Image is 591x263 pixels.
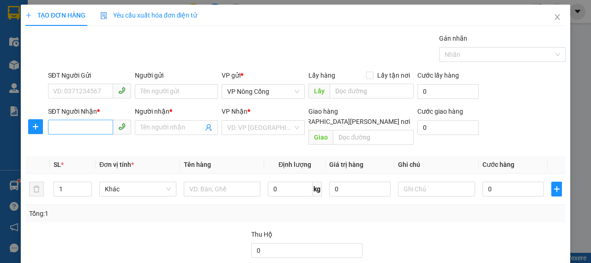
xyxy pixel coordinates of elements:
[29,182,44,196] button: delete
[329,161,363,168] span: Giá trị hàng
[308,108,338,115] span: Giao hàng
[78,37,134,47] span: NC1410250198
[23,51,73,71] strong: PHIẾU BIÊN NHẬN
[398,182,475,196] input: Ghi Chú
[251,231,272,238] span: Thu Hộ
[552,185,561,193] span: plus
[222,108,247,115] span: VP Nhận
[100,12,108,19] img: icon
[25,12,85,19] span: TẠO ĐƠN HÀNG
[227,85,299,98] span: VP Nông Cống
[374,70,414,80] span: Lấy tận nơi
[417,84,479,99] input: Cước lấy hàng
[54,161,61,168] span: SL
[313,182,322,196] span: kg
[184,182,261,196] input: VD: Bàn, Ghế
[19,7,78,37] strong: CHUYỂN PHÁT NHANH ĐÔNG LÝ
[417,108,463,115] label: Cước giao hàng
[99,161,134,168] span: Đơn vị tính
[205,124,212,131] span: user-add
[118,123,126,130] span: phone
[28,119,43,134] button: plus
[222,70,305,80] div: VP gửi
[29,123,42,130] span: plus
[48,70,131,80] div: SĐT Người Gửi
[417,120,479,135] input: Cước giao hàng
[308,72,335,79] span: Lấy hàng
[25,12,32,18] span: plus
[544,5,570,31] button: Close
[29,208,229,219] div: Tổng: 1
[308,130,333,145] span: Giao
[32,39,62,49] span: SĐT XE
[439,35,467,42] label: Gán nhãn
[118,87,126,94] span: phone
[394,156,479,174] th: Ghi chú
[105,182,171,196] span: Khác
[5,27,18,59] img: logo
[417,72,459,79] label: Cước lấy hàng
[554,13,561,21] span: close
[284,116,414,127] span: [GEOGRAPHIC_DATA][PERSON_NAME] nơi
[482,161,514,168] span: Cước hàng
[551,182,562,196] button: plus
[329,182,391,196] input: 0
[48,106,131,116] div: SĐT Người Nhận
[100,12,198,19] span: Yêu cầu xuất hóa đơn điện tử
[184,161,211,168] span: Tên hàng
[333,130,413,145] input: Dọc đường
[330,84,413,98] input: Dọc đường
[278,161,311,168] span: Định lượng
[135,106,218,116] div: Người nhận
[135,70,218,80] div: Người gửi
[308,84,330,98] span: Lấy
